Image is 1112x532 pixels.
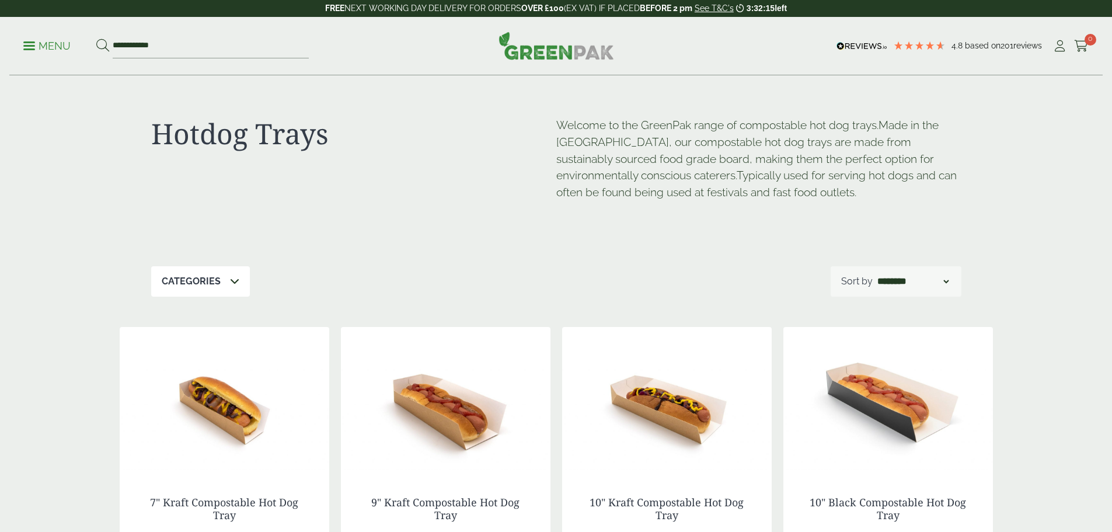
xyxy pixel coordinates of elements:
[951,41,965,50] span: 4.8
[1074,37,1089,55] a: 0
[341,327,550,473] img: 9 Kraft Hotdog Tray (Large)
[151,117,556,151] h1: Hotdog Trays
[150,495,298,522] a: 7" Kraft Compostable Hot Dog Tray
[1052,40,1067,52] i: My Account
[499,32,614,60] img: GreenPak Supplies
[371,495,520,522] a: 9" Kraft Compostable Hot Dog Tray
[1013,41,1042,50] span: reviews
[810,495,966,522] a: 10" Black Compostable Hot Dog Tray
[893,40,946,51] div: 4.79 Stars
[640,4,692,13] strong: BEFORE 2 pm
[1001,41,1013,50] span: 201
[775,4,787,13] span: left
[556,169,957,199] span: Typically used for serving hot dogs and can often be found being used at festivals and fast food ...
[521,4,564,13] strong: OVER £100
[325,4,344,13] strong: FREE
[556,119,879,131] span: Welcome to the GreenPak range of compostable hot dog trays.
[120,327,329,473] img: 7 Kraft Hotdog Tray (Large)
[1074,40,1089,52] i: Cart
[875,274,951,288] select: Shop order
[23,39,71,53] p: Menu
[695,4,734,13] a: See T&C's
[783,327,993,473] img: 10 Black Hot Dog Tray - alt (Large)
[556,117,961,201] p: Made in the [GEOGRAPHIC_DATA], our compostable hot dog trays are made from sustainably sourced fo...
[747,4,775,13] span: 3:32:15
[836,42,887,50] img: REVIEWS.io
[590,495,744,522] a: 10" Kraft Compostable Hot Dog Tray
[1085,34,1096,46] span: 0
[841,274,873,288] p: Sort by
[162,274,221,288] p: Categories
[562,327,772,473] img: 10 Kraft Hotdog Tray (Large)
[965,41,1001,50] span: Based on
[23,39,71,51] a: Menu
